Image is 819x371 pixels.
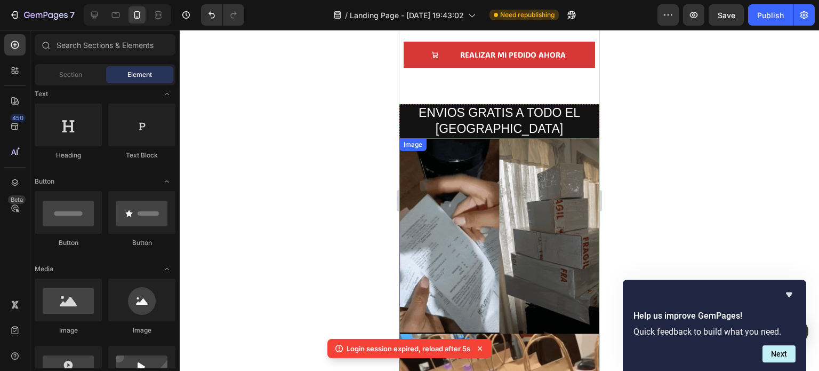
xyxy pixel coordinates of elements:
[757,10,784,21] div: Publish
[345,10,348,21] span: /
[633,310,796,322] h2: Help us improve GemPages!
[158,261,175,278] span: Toggle open
[35,264,53,274] span: Media
[4,4,79,26] button: 7
[399,30,599,371] iframe: Design area
[35,177,54,186] span: Button
[108,238,175,248] div: Button
[70,9,75,21] p: 7
[350,10,464,21] span: Landing Page - [DATE] 19:43:02
[158,173,175,190] span: Toggle open
[127,70,152,80] span: Element
[633,288,796,362] div: Help us improve GemPages!
[500,10,555,20] span: Need republishing
[35,238,102,248] div: Button
[633,327,796,337] p: Quick feedback to build what you need.
[347,343,470,354] p: Login session expired, reload after 5s
[762,345,796,362] button: Next question
[35,89,48,99] span: Text
[718,11,735,20] span: Save
[748,4,793,26] button: Publish
[35,151,102,160] div: Heading
[35,34,175,56] input: Search Sections & Elements
[35,326,102,335] div: Image
[108,151,175,160] div: Text Block
[201,4,244,26] div: Undo/Redo
[709,4,744,26] button: Save
[8,195,26,204] div: Beta
[783,288,796,301] button: Hide survey
[10,114,26,122] div: 450
[108,326,175,335] div: Image
[158,85,175,102] span: Toggle open
[59,70,82,80] span: Section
